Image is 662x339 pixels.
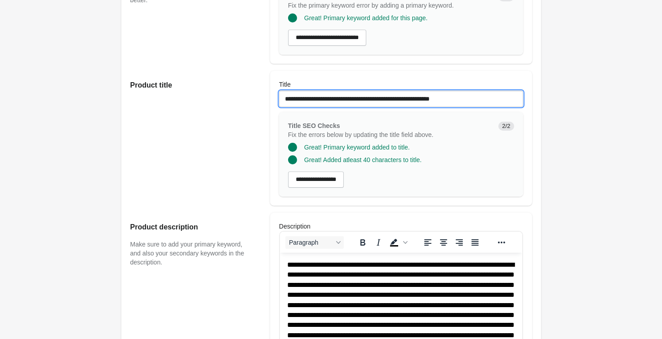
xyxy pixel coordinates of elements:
[452,236,467,249] button: Align right
[279,80,291,89] label: Title
[285,236,344,249] button: Blocks
[494,236,509,249] button: Reveal or hide additional toolbar items
[420,236,435,249] button: Align left
[289,239,333,246] span: Paragraph
[436,236,451,249] button: Align center
[498,122,514,131] span: 2/2
[288,122,340,129] span: Title SEO Checks
[288,130,492,139] p: Fix the errors below by updating the title field above.
[387,236,409,249] div: Background color
[467,236,483,249] button: Justify
[130,80,252,91] h2: Product title
[304,14,428,22] span: Great! Primary keyword added for this page.
[130,222,252,233] h2: Product description
[355,236,370,249] button: Bold
[130,240,252,267] p: Make sure to add your primary keyword, and also your secondary keywords in the description.
[288,1,492,10] p: Fix the primary keyword error by adding a primary keyword.
[371,236,386,249] button: Italic
[304,144,410,151] span: Great! Primary keyword added to title.
[304,156,422,163] span: Great! Added atleast 40 characters to title.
